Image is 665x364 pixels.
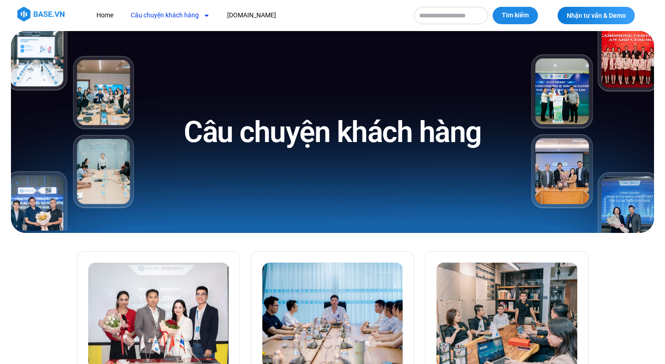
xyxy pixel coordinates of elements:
button: Tìm kiếm [493,7,538,24]
span: Nhận tư vấn & Demo [567,12,626,19]
a: Nhận tư vấn & Demo [558,7,635,24]
a: Câu chuyện khách hàng [124,7,217,24]
nav: Menu [90,7,405,24]
a: Home [90,7,120,24]
h1: Câu chuyện khách hàng [184,113,481,151]
a: [DOMAIN_NAME] [220,7,283,24]
span: Tìm kiếm [502,11,529,20]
